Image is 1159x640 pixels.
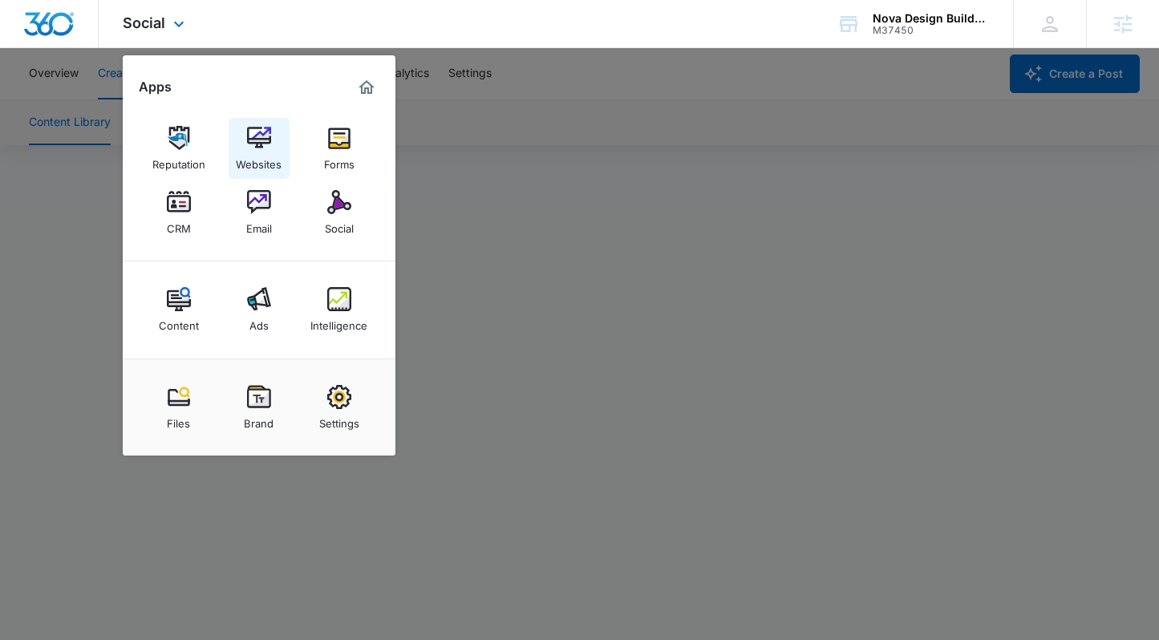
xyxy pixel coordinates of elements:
div: Files [167,409,190,430]
a: Forms [309,118,370,179]
div: Email [246,214,272,235]
a: Social [309,182,370,243]
div: Content [159,311,199,332]
a: Files [148,377,209,438]
div: account id [873,25,990,36]
div: Settings [319,409,359,430]
div: Ads [249,311,269,332]
div: Social [325,214,354,235]
div: Forms [324,150,355,171]
a: Reputation [148,118,209,179]
a: Email [229,182,290,243]
a: Websites [229,118,290,179]
a: Settings [309,377,370,438]
div: CRM [167,214,191,235]
div: Reputation [152,150,205,171]
a: Ads [229,279,290,340]
div: Websites [236,150,282,171]
div: Intelligence [310,311,367,332]
a: Marketing 360® Dashboard [354,75,379,100]
a: Content [148,279,209,340]
a: Brand [229,377,290,438]
div: Brand [244,409,274,430]
h2: Apps [139,79,172,95]
a: CRM [148,182,209,243]
span: Social [123,14,165,31]
a: Intelligence [309,279,370,340]
div: account name [873,12,990,25]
